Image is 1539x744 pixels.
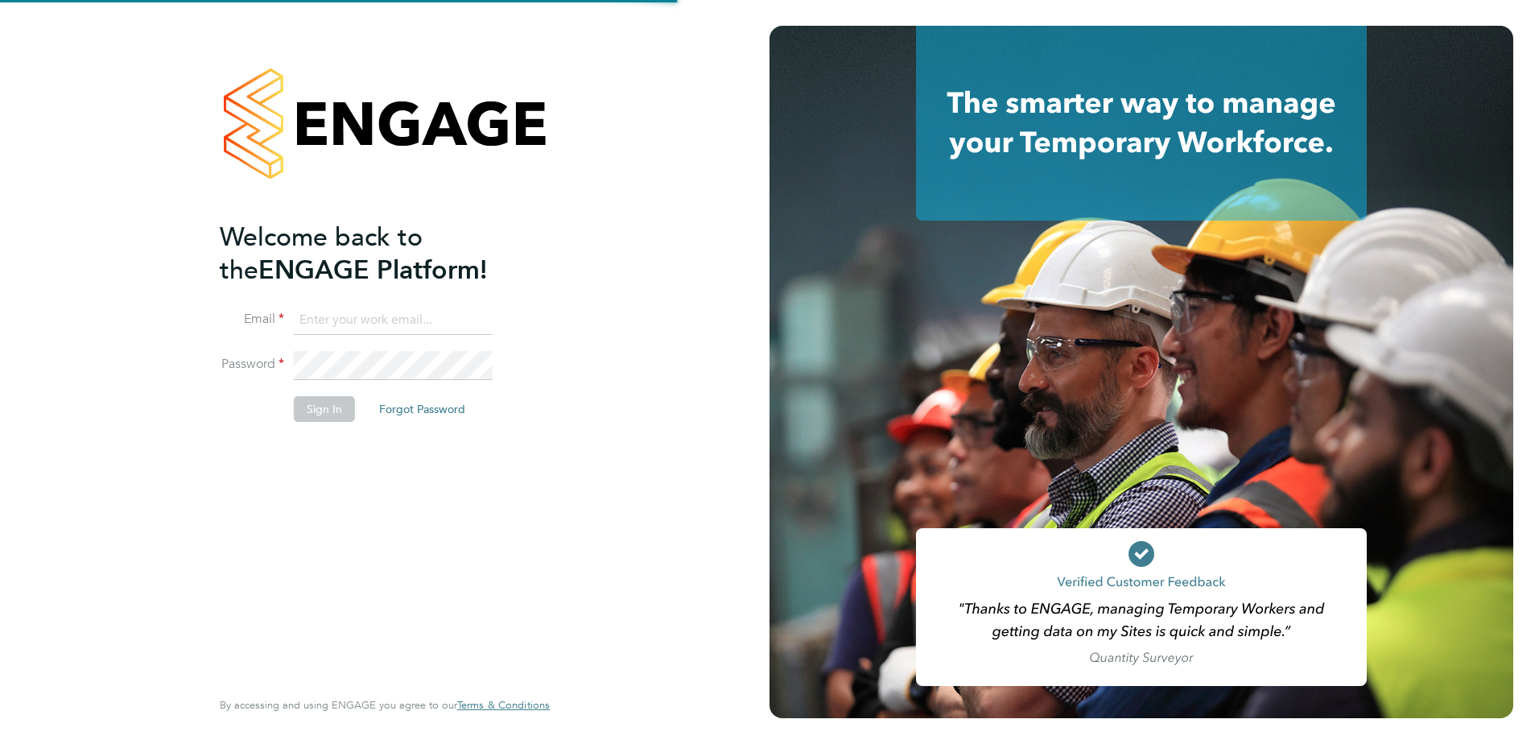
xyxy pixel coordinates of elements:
[220,356,284,373] label: Password
[294,396,355,422] button: Sign In
[294,306,493,335] input: Enter your work email...
[220,698,550,712] span: By accessing and using ENGAGE you agree to our
[457,699,550,712] a: Terms & Conditions
[220,221,423,286] span: Welcome back to the
[457,698,550,712] span: Terms & Conditions
[220,221,534,287] h2: ENGAGE Platform!
[366,396,478,422] button: Forgot Password
[220,311,284,328] label: Email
